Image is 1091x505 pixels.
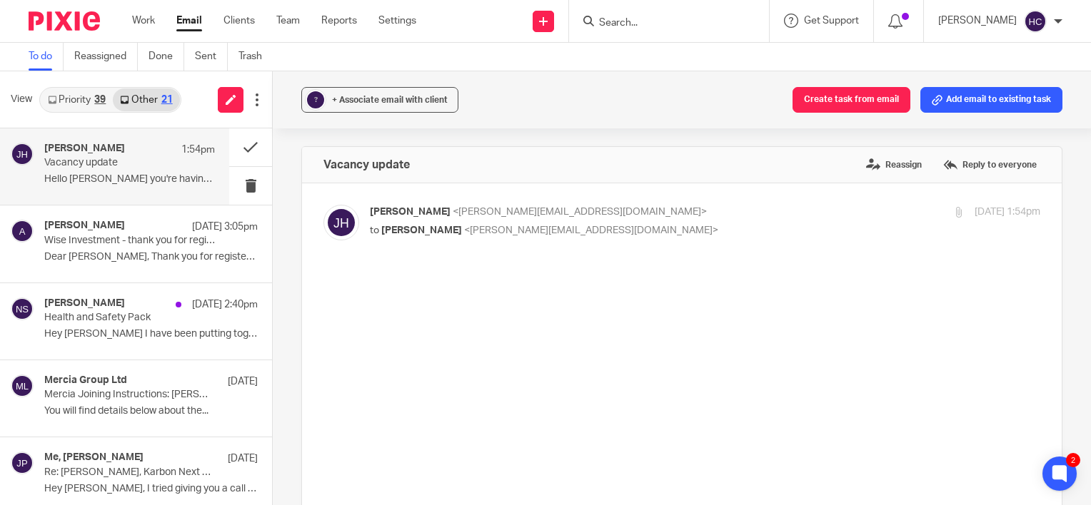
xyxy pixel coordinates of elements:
a: Sent [195,43,228,71]
img: svg%3E [11,452,34,474]
a: Work [132,14,155,28]
p: Health and Safety Pack [44,312,215,324]
div: ? [307,91,324,108]
span: + Associate email with client [332,96,448,104]
p: 1:54pm [181,143,215,157]
span: [PERSON_NAME] [370,207,451,217]
span: <[PERSON_NAME][EMAIL_ADDRESS][DOMAIN_NAME]> [464,225,718,235]
a: Other21 [113,88,179,111]
h4: Me, [PERSON_NAME] [44,452,144,464]
h4: [PERSON_NAME] [44,220,125,232]
span: [PERSON_NAME] [381,225,462,235]
img: svg%3E [11,297,34,320]
h4: [PERSON_NAME] [44,297,125,310]
div: 21 [161,95,173,105]
p: [DATE] [228,374,258,389]
p: [DATE] [228,452,258,466]
a: Reassigned [74,43,138,71]
img: Pixie [29,11,100,31]
p: Re: [PERSON_NAME], Karbon Next Steps [44,466,215,479]
p: Hello [PERSON_NAME] you're having... [44,173,215,185]
label: Reassign [863,154,925,175]
h4: Mercia Group Ltd [44,374,127,387]
p: Vacancy update [44,157,181,169]
p: Hey [PERSON_NAME], I tried giving you a call [DATE]... [44,483,258,495]
h4: Vacancy update [323,158,410,172]
label: Reply to everyone [940,154,1040,175]
p: [PERSON_NAME] [938,14,1017,28]
div: 39 [94,95,106,105]
p: [DATE] 2:40pm [192,297,258,312]
p: Hey [PERSON_NAME] I have been putting together a... [44,328,258,340]
button: Create task from email [793,87,910,113]
span: View [11,92,32,107]
a: To do [29,43,64,71]
p: [DATE] 1:54pm [975,205,1040,220]
a: Trash [238,43,273,71]
p: Mercia Joining Instructions: [PERSON_NAME] Autumn Tax Update ([DATE]) [44,389,215,401]
a: Team [276,14,300,28]
div: 2 [1066,453,1080,467]
button: ? + Associate email with client [301,87,458,113]
input: Search [598,17,726,30]
img: svg%3E [1024,10,1047,33]
a: Settings [378,14,416,28]
a: Priority39 [41,88,113,111]
img: svg%3E [11,143,34,165]
p: Dear [PERSON_NAME], Thank you for registering for our... [44,251,258,263]
a: Clients [223,14,255,28]
span: <[PERSON_NAME][EMAIL_ADDRESS][DOMAIN_NAME]> [453,207,707,217]
img: svg%3E [323,205,359,240]
a: Email [176,14,202,28]
p: [DATE] 3:05pm [192,220,258,234]
a: Done [149,43,184,71]
p: Wise Investment - thank you for registering - here’s your webinar recording & slides [44,235,215,247]
img: svg%3E [11,374,34,397]
a: Reports [321,14,357,28]
h4: [PERSON_NAME] [44,143,125,155]
img: svg%3E [11,220,34,243]
button: Add email to existing task [920,87,1062,113]
p: You will find details below about the... [44,405,258,417]
span: to [370,225,379,235]
span: Get Support [804,16,859,26]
